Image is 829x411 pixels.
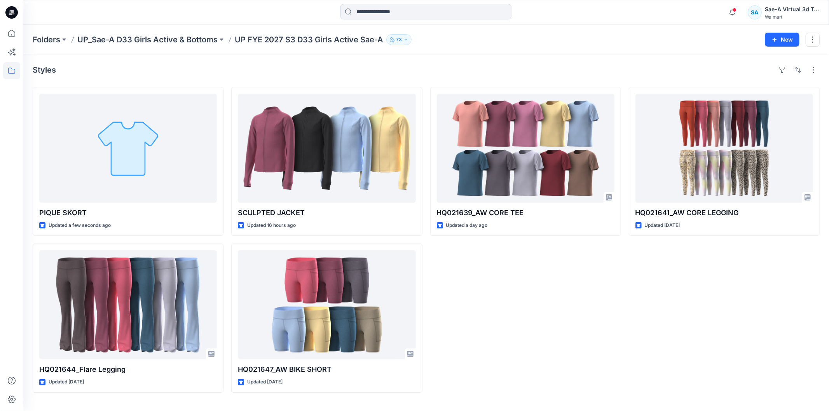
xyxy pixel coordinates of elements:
div: SA [748,5,762,19]
p: HQ021639_AW CORE TEE [437,207,614,218]
p: UP FYE 2027 S3 D33 Girls Active Sae-A [235,34,383,45]
h4: Styles [33,65,56,75]
button: New [765,33,799,47]
p: PIQUE SKORT [39,207,217,218]
a: HQ021639_AW CORE TEE [437,94,614,203]
p: Updated a day ago [446,221,488,230]
p: HQ021641_AW CORE LEGGING [635,207,813,218]
div: Walmart [765,14,819,20]
a: HQ021647_AW BIKE SHORT [238,250,415,359]
div: Sae-A Virtual 3d Team [765,5,819,14]
a: SCULPTED JACKET [238,94,415,203]
a: HQ021644_Flare Legging [39,250,217,359]
p: 73 [396,35,402,44]
p: Updated 16 hours ago [247,221,296,230]
a: Folders [33,34,60,45]
p: Updated [DATE] [49,378,84,386]
p: Updated a few seconds ago [49,221,111,230]
a: UP_Sae-A D33 Girls Active & Bottoms [77,34,218,45]
p: SCULPTED JACKET [238,207,415,218]
button: 73 [386,34,412,45]
p: Updated [DATE] [247,378,283,386]
p: Updated [DATE] [645,221,680,230]
p: HQ021647_AW BIKE SHORT [238,364,415,375]
a: HQ021641_AW CORE LEGGING [635,94,813,203]
a: PIQUE SKORT [39,94,217,203]
p: HQ021644_Flare Legging [39,364,217,375]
